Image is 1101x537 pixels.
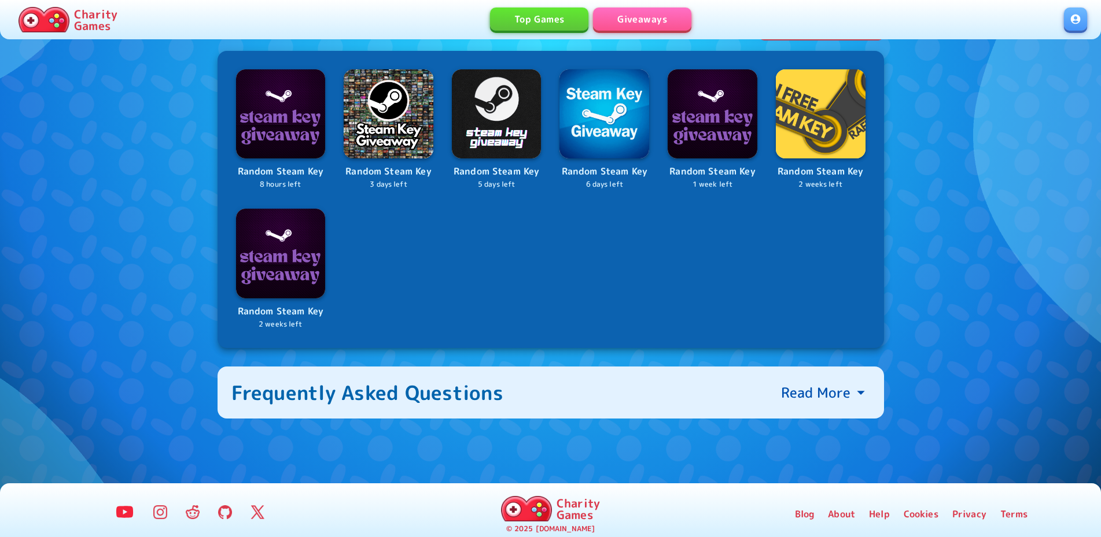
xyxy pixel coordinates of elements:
img: Logo [559,69,649,159]
a: LogoRandom Steam Key2 weeks left [776,69,866,190]
p: 3 days left [344,179,433,190]
a: Giveaways [593,8,691,31]
a: Terms [1000,507,1028,521]
button: Frequently Asked QuestionsRead More [218,366,884,419]
p: 1 week left [668,179,757,190]
p: Random Steam Key [344,164,433,179]
img: Logo [776,69,866,159]
a: Help [869,507,890,521]
p: Random Steam Key [236,164,326,179]
img: Charity.Games [501,496,552,521]
p: Random Steam Key [452,164,542,179]
p: Random Steam Key [668,164,757,179]
p: 8 hours left [236,179,326,190]
p: Charity Games [557,497,600,520]
a: Charity Games [14,5,122,35]
a: LogoRandom Steam Key1 week left [668,69,757,190]
a: LogoRandom Steam Key2 weeks left [236,209,326,329]
div: Frequently Asked Questions [231,380,504,405]
a: Charity Games [496,494,605,524]
a: LogoRandom Steam Key3 days left [344,69,433,190]
img: Instagram Logo [153,505,167,519]
a: Top Games [490,8,588,31]
a: About [828,507,855,521]
img: Reddit Logo [186,505,200,519]
p: Charity Games [74,8,117,31]
p: © 2025 [DOMAIN_NAME] [506,524,595,535]
img: GitHub Logo [218,505,232,519]
a: Blog [795,507,815,521]
img: Charity.Games [19,7,69,32]
img: Twitter Logo [251,505,264,519]
p: Read More [781,383,850,402]
a: LogoRandom Steam Key5 days left [452,69,542,190]
img: Logo [236,69,326,159]
img: Logo [236,209,326,298]
p: 5 days left [452,179,542,190]
p: Random Steam Key [559,164,649,179]
a: LogoRandom Steam Key6 days left [559,69,649,190]
a: Cookies [904,507,938,521]
p: 2 weeks left [236,319,326,330]
p: Random Steam Key [236,304,326,319]
p: 2 weeks left [776,179,866,190]
p: Random Steam Key [776,164,866,179]
p: 6 days left [559,179,649,190]
a: LogoRandom Steam Key8 hours left [236,69,326,190]
img: Logo [668,69,757,159]
img: Logo [344,69,433,159]
img: Logo [452,69,542,159]
a: Privacy [952,507,986,521]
